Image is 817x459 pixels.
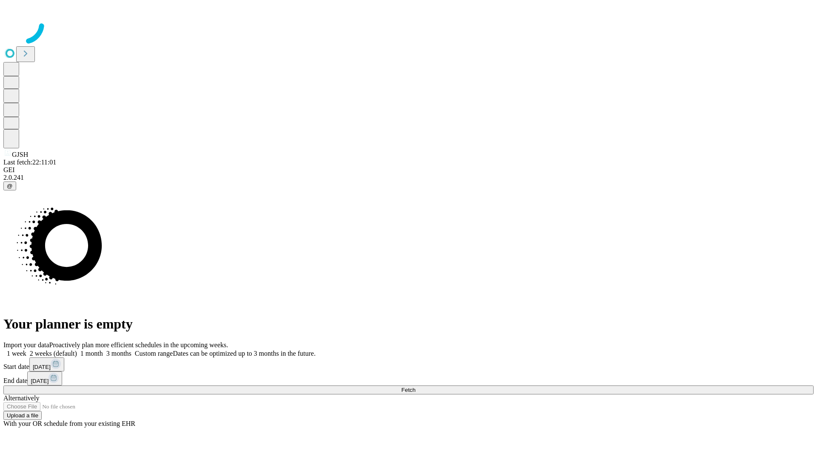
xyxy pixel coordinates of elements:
[3,385,814,394] button: Fetch
[33,364,51,370] span: [DATE]
[401,387,415,393] span: Fetch
[135,350,173,357] span: Custom range
[3,166,814,174] div: GEI
[3,341,49,348] span: Import your data
[27,371,62,385] button: [DATE]
[173,350,315,357] span: Dates can be optimized up to 3 months in the future.
[3,357,814,371] div: Start date
[80,350,103,357] span: 1 month
[3,159,56,166] span: Last fetch: 22:11:01
[7,350,26,357] span: 1 week
[3,174,814,181] div: 2.0.241
[7,183,13,189] span: @
[106,350,131,357] span: 3 months
[12,151,28,158] span: GJSH
[3,316,814,332] h1: Your planner is empty
[31,378,49,384] span: [DATE]
[3,420,135,427] span: With your OR schedule from your existing EHR
[3,394,39,402] span: Alternatively
[3,371,814,385] div: End date
[49,341,228,348] span: Proactively plan more efficient schedules in the upcoming weeks.
[3,411,42,420] button: Upload a file
[29,357,64,371] button: [DATE]
[30,350,77,357] span: 2 weeks (default)
[3,181,16,190] button: @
